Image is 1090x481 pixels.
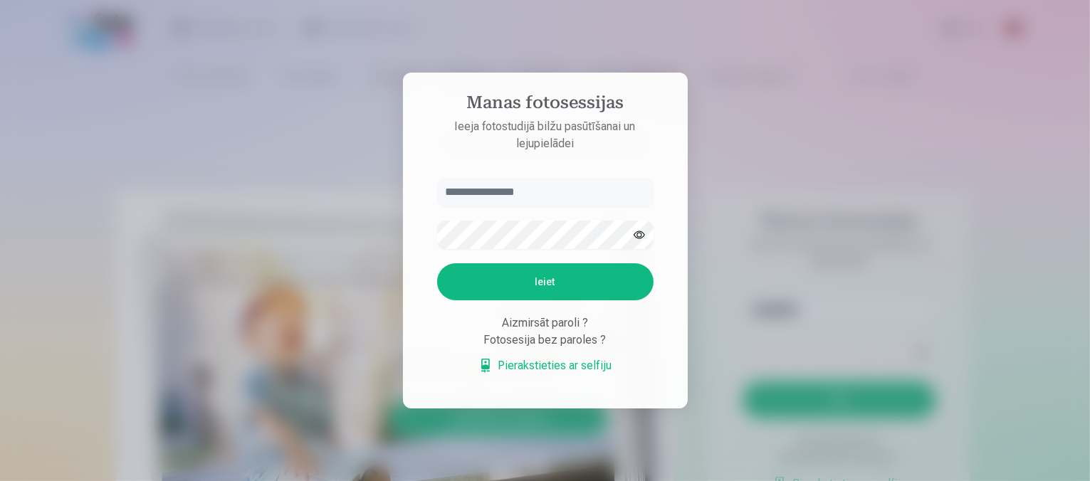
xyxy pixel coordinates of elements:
button: Ieiet [437,263,654,300]
h4: Manas fotosessijas [423,92,668,118]
div: Fotosesija bez paroles ? [437,332,654,349]
a: Pierakstieties ar selfiju [478,357,612,374]
div: Aizmirsāt paroli ? [437,314,654,332]
p: Ieeja fotostudijā bilžu pasūtīšanai un lejupielādei [423,118,668,152]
